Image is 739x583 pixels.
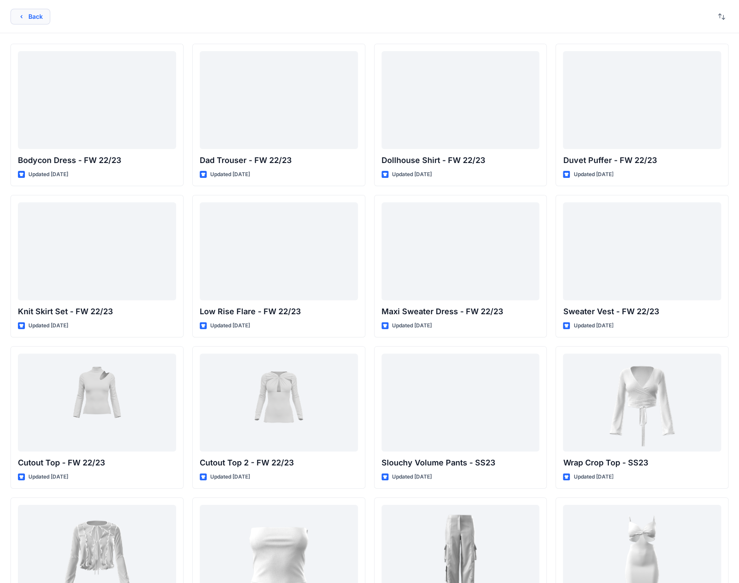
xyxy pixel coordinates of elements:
[18,202,176,300] a: Knit Skirt Set - FW 22/23
[18,154,176,167] p: Bodycon Dress - FW 22/23
[18,457,176,469] p: Cutout Top - FW 22/23
[573,321,613,330] p: Updated [DATE]
[200,457,358,469] p: Cutout Top 2 - FW 22/23
[392,472,432,482] p: Updated [DATE]
[210,321,250,330] p: Updated [DATE]
[18,51,176,149] a: Bodycon Dress - FW 22/23
[28,472,68,482] p: Updated [DATE]
[210,170,250,179] p: Updated [DATE]
[200,354,358,451] a: Cutout Top 2 - FW 22/23
[563,457,721,469] p: Wrap Crop Top - SS23
[382,202,540,300] a: Maxi Sweater Dress - FW 22/23
[563,51,721,149] a: Duvet Puffer - FW 22/23
[200,154,358,167] p: Dad Trouser - FW 22/23
[563,202,721,300] a: Sweater Vest - FW 22/23
[382,457,540,469] p: Slouchy Volume Pants - SS23
[10,9,50,24] button: Back
[563,305,721,318] p: Sweater Vest - FW 22/23
[28,170,68,179] p: Updated [DATE]
[563,354,721,451] a: Wrap Crop Top - SS23
[382,354,540,451] a: Slouchy Volume Pants - SS23
[18,354,176,451] a: Cutout Top - FW 22/23
[563,154,721,167] p: Duvet Puffer - FW 22/23
[392,321,432,330] p: Updated [DATE]
[382,51,540,149] a: Dollhouse Shirt - FW 22/23
[392,170,432,179] p: Updated [DATE]
[18,305,176,318] p: Knit Skirt Set - FW 22/23
[573,170,613,179] p: Updated [DATE]
[382,305,540,318] p: Maxi Sweater Dress - FW 22/23
[28,321,68,330] p: Updated [DATE]
[200,305,358,318] p: Low Rise Flare - FW 22/23
[573,472,613,482] p: Updated [DATE]
[200,51,358,149] a: Dad Trouser - FW 22/23
[200,202,358,300] a: Low Rise Flare - FW 22/23
[210,472,250,482] p: Updated [DATE]
[382,154,540,167] p: Dollhouse Shirt - FW 22/23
